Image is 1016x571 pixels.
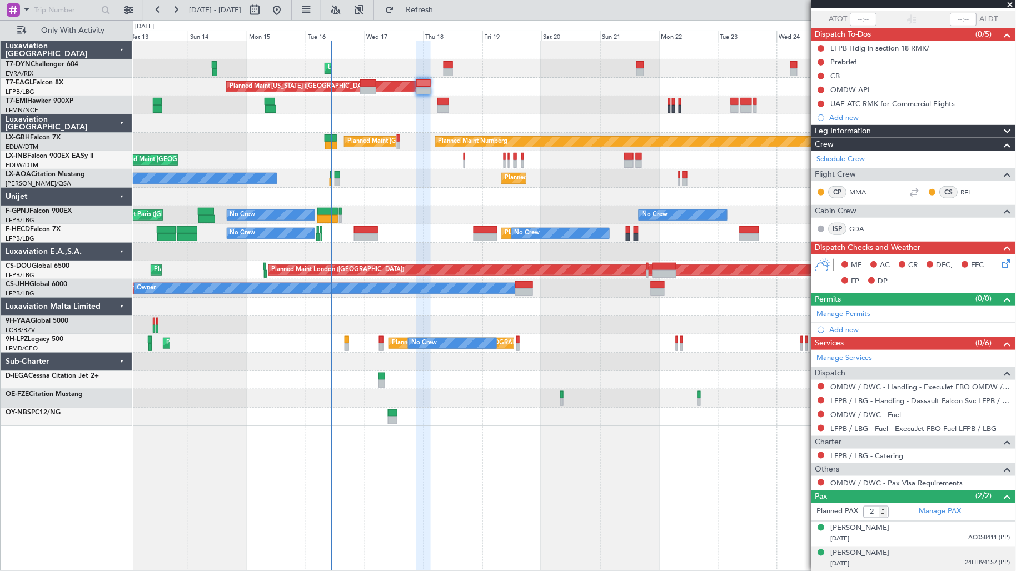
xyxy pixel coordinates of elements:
[188,31,247,41] div: Sun 14
[34,2,98,18] input: Trip Number
[815,125,871,138] span: Leg Information
[6,134,30,141] span: LX-GBH
[6,153,93,159] a: LX-INBFalcon 900EX EASy II
[6,336,28,343] span: 9H-LPZ
[6,226,30,233] span: F-HECD
[6,318,31,324] span: 9H-YAA
[6,373,28,379] span: D-IEGA
[961,187,986,197] a: RFI
[831,535,850,543] span: [DATE]
[976,293,992,304] span: (0/0)
[600,31,659,41] div: Sun 21
[878,276,888,287] span: DP
[817,309,871,320] a: Manage Permits
[515,225,540,242] div: No Crew
[6,98,73,104] a: T7-EMIHawker 900XP
[919,507,962,518] a: Manage PAX
[642,207,668,223] div: No Crew
[29,27,117,34] span: Only With Activity
[851,260,862,271] span: MF
[831,396,1010,405] a: LFPB / LBG - Handling - Dassault Falcon Svc LFPB / LBG
[6,271,34,279] a: LFPB/LBG
[505,225,680,242] div: Planned Maint [GEOGRAPHIC_DATA] ([GEOGRAPHIC_DATA])
[817,154,865,165] a: Schedule Crew
[6,106,38,114] a: LFMN/NCE
[6,409,31,416] span: OY-NBS
[411,335,437,352] div: No Crew
[831,424,997,433] a: LFPB / LBG - Fuel - ExecuJet FBO Fuel LFPB / LBG
[815,168,856,181] span: Flight Crew
[306,31,365,41] div: Tue 16
[937,260,953,271] span: DFC,
[6,61,31,68] span: T7-DYN
[850,187,875,197] a: MMA
[6,409,61,416] a: OY-NBSPC12/NG
[777,31,836,41] div: Wed 24
[6,216,34,224] a: LFPB/LBG
[815,28,871,41] span: Dispatch To-Dos
[880,260,890,271] span: AC
[6,153,27,159] span: LX-INB
[505,170,629,187] div: Planned Maint Nice ([GEOGRAPHIC_DATA])
[718,31,777,41] div: Tue 23
[6,263,69,269] a: CS-DOUGlobal 6500
[815,337,844,350] span: Services
[482,31,541,41] div: Fri 19
[831,478,963,488] a: OMDW / DWC - Pax Visa Requirements
[6,69,33,78] a: EVRA/RIX
[6,344,38,353] a: LFMD/CEQ
[831,523,890,534] div: [PERSON_NAME]
[541,31,600,41] div: Sat 20
[6,88,34,96] a: LFPB/LBG
[6,143,38,151] a: EDLW/DTM
[6,318,68,324] a: 9H-YAAGlobal 5000
[965,559,1010,568] span: 24HH94157 (PP)
[831,99,955,108] div: UAE ATC RMK for Commercial Flights
[815,138,834,151] span: Crew
[659,31,718,41] div: Mon 22
[829,223,847,235] div: ISP
[380,1,446,19] button: Refresh
[831,57,857,67] div: Prebrief
[230,207,256,223] div: No Crew
[6,79,63,86] a: T7-EAGLFalcon 8X
[392,335,549,352] div: Planned [GEOGRAPHIC_DATA] ([GEOGRAPHIC_DATA])
[831,451,904,460] a: LFPB / LBG - Catering
[829,14,848,25] span: ATOT
[103,207,220,223] div: AOG Maint Paris ([GEOGRAPHIC_DATA])
[154,262,329,278] div: Planned Maint [GEOGRAPHIC_DATA] ([GEOGRAPHIC_DATA])
[815,490,828,503] span: Pax
[6,234,34,243] a: LFPB/LBG
[6,179,71,188] a: [PERSON_NAME]/QSA
[976,28,992,40] span: (0/5)
[976,337,992,349] span: (0/6)
[12,22,121,39] button: Only With Activity
[831,85,870,94] div: OMDW API
[980,14,998,25] span: ALDT
[969,534,1010,543] span: AC058411 (PP)
[6,373,99,379] a: D-IEGACessna Citation Jet 2+
[909,260,918,271] span: CR
[831,410,902,419] a: OMDW / DWC - Fuel
[831,43,930,53] div: LFPB Hdlg in section 18 RMK/
[830,113,1010,122] div: Add new
[6,98,27,104] span: T7-EMI
[6,208,72,214] a: F-GPNJFalcon 900EX
[347,133,522,150] div: Planned Maint [GEOGRAPHIC_DATA] ([GEOGRAPHIC_DATA])
[6,281,29,288] span: CS-JHH
[189,5,241,15] span: [DATE] - [DATE]
[328,60,470,77] div: Unplanned Maint [GEOGRAPHIC_DATA] (Riga Intl)
[6,134,61,141] a: LX-GBHFalcon 7X
[830,325,1010,334] div: Add new
[6,289,34,298] a: LFPB/LBG
[815,463,840,476] span: Others
[230,225,256,242] div: No Crew
[6,208,29,214] span: F-GPNJ
[850,224,875,234] a: GDA
[129,31,188,41] div: Sat 13
[6,263,32,269] span: CS-DOU
[6,391,83,398] a: OE-FZECitation Mustang
[815,367,846,380] span: Dispatch
[815,242,921,254] span: Dispatch Checks and Weather
[6,171,31,178] span: LX-AOA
